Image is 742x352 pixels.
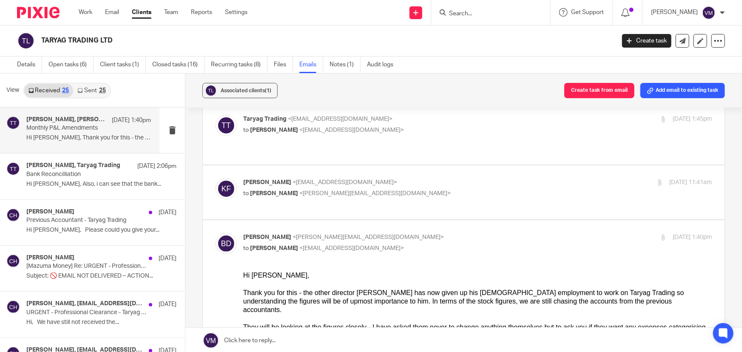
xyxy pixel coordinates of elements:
a: Sent25 [73,84,110,97]
img: Pixie [17,7,60,18]
img: Image [41,259,114,279]
img: svg%3E [216,233,237,254]
button: Create task from email [564,83,634,98]
p: Hi [PERSON_NAME], Also, i can see that the bank... [26,181,176,188]
img: svg%3E [6,208,20,222]
h4: [PERSON_NAME], [PERSON_NAME], Taryag Trading [26,116,108,123]
span: 0115 9226282 [36,288,72,295]
p: [DATE] 1:40pm [673,233,712,242]
a: Notes (1) [330,57,361,73]
a: [PERSON_NAME][EMAIL_ADDRESS][DOMAIN_NAME] [17,297,160,303]
span: to [243,190,249,196]
img: svg%3E [216,115,237,136]
img: svg%3E [6,116,20,130]
button: Add email to existing task [640,83,725,98]
img: signature_2416177490 [114,262,155,279]
span: <[EMAIL_ADDRESS][DOMAIN_NAME]> [299,245,404,251]
p: Hi [PERSON_NAME], Thank you for this - the other... [26,134,151,142]
a: Email [105,8,119,17]
a: Received25 [24,84,73,97]
a: Closed tasks (16) [152,57,205,73]
h2: TARYAG TRADING LTD [41,36,496,45]
p: Hi, We have still not received the... [26,319,176,326]
p: [DATE] 1:45pm [673,115,712,124]
div: 25 [99,88,106,94]
span: [PERSON_NAME] [250,127,298,133]
span: <[EMAIL_ADDRESS][DOMAIN_NAME]> [299,127,404,133]
img: svg%3E [6,300,20,314]
span: Get Support [571,9,604,15]
p: [DATE] 11:41am [669,178,712,187]
span: [PERSON_NAME] [243,179,291,185]
img: svg%3E [17,32,35,50]
a: Open tasks (6) [48,57,94,73]
p: [DATE] 1:40pm [112,116,151,125]
p: [DATE] 2:06pm [137,162,176,170]
span: <[EMAIL_ADDRESS][DOMAIN_NAME]> [288,116,392,122]
a: Audit logs [367,57,400,73]
a: Settings [225,8,247,17]
p: Bank Reconcilliation [26,171,147,178]
a: Team [164,8,178,17]
a: Files [274,57,293,73]
p: Monthly P&L Amendments [26,125,126,132]
p: [DATE] [159,208,176,217]
a: Reports [191,8,212,17]
span: Taryag Trading [243,116,287,122]
h4: [PERSON_NAME], Taryag Trading [26,162,120,169]
img: svg%3E [205,84,217,97]
p: Hi [PERSON_NAME], Please could you give your... [26,227,176,234]
p: [DATE] [159,300,176,309]
span: [PERSON_NAME] [243,234,291,240]
button: Associated clients(1) [202,83,278,98]
span: [PERSON_NAME] [250,245,298,251]
p: [PERSON_NAME] [651,8,698,17]
h4: [PERSON_NAME] [26,254,74,261]
span: to [243,245,249,251]
p: [DATE] [159,254,176,263]
a: Recurring tasks (8) [211,57,267,73]
a: Client tasks (1) [100,57,146,73]
a: Details [17,57,42,73]
span: Associated clients [221,88,271,93]
input: Search [448,10,525,18]
span: <[EMAIL_ADDRESS][DOMAIN_NAME]> [293,179,397,185]
span: View [6,86,19,95]
p: URGENT - Professional Clearance - Taryag Trading Ltd, [PERSON_NAME] and [PERSON_NAME] [26,309,147,316]
a: Work [79,8,92,17]
span: <[PERSON_NAME][EMAIL_ADDRESS][DOMAIN_NAME]> [299,190,451,196]
span: (1) [265,88,271,93]
div: 25 [62,88,69,94]
a: Clients [132,8,151,17]
h4: [PERSON_NAME] [26,208,74,216]
span: <[PERSON_NAME][EMAIL_ADDRESS][DOMAIN_NAME]> [293,234,444,240]
p: Previous Accountant - Taryag Trading [26,217,147,224]
h4: [PERSON_NAME], [EMAIL_ADDRESS][DOMAIN_NAME], [PERSON_NAME], [PERSON_NAME], pod3 [26,300,145,307]
span: [PERSON_NAME] [250,190,298,196]
a: Emails [299,57,323,73]
p: [Mazuma Money] Re: URGENT - Professional Clearance - Taryag Trading Ltd, [PERSON_NAME] and [PERSO... [26,263,147,270]
a: Create task [622,34,671,48]
span: to [243,127,249,133]
img: svg%3E [216,178,237,199]
img: svg%3E [6,254,20,268]
p: Subject: 🚫 EMAIL NOT DELIVERED – ACTION... [26,273,176,280]
img: svg%3E [702,6,716,20]
img: svg%3E [6,162,20,176]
